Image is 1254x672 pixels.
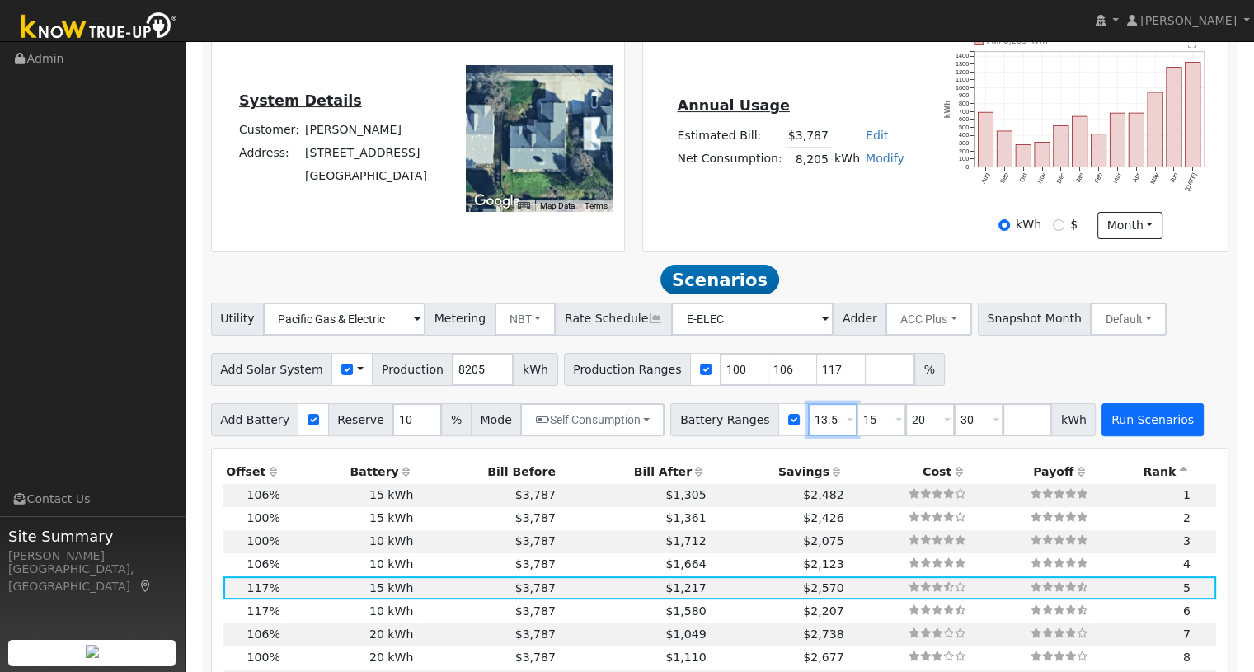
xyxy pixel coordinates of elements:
[803,534,843,547] span: $2,075
[965,163,969,171] text: 0
[1183,604,1191,618] span: 6
[247,627,280,641] span: 106%
[959,115,969,123] text: 600
[998,172,1010,185] text: Sep
[471,403,521,436] span: Mode
[1070,216,1078,233] label: $
[470,190,524,212] a: Open this area in Google Maps (opens a new window)
[283,530,416,553] td: 10 kWh
[302,142,430,165] td: [STREET_ADDRESS]
[978,112,993,167] rect: onclick=""
[959,148,969,155] text: 200
[959,92,969,99] text: 900
[1148,92,1162,167] rect: onclick=""
[665,651,706,664] span: $1,110
[1111,172,1123,185] text: Mar
[1149,172,1161,186] text: May
[956,60,969,68] text: 1300
[997,131,1012,167] rect: onclick=""
[959,155,969,162] text: 100
[665,604,706,618] span: $1,580
[1016,144,1031,167] rect: onclick=""
[223,460,284,483] th: Offset
[866,152,904,165] a: Modify
[12,9,186,46] img: Know True-Up
[803,581,843,594] span: $2,570
[1055,172,1067,185] text: Dec
[956,76,969,83] text: 1100
[8,561,176,595] div: [GEOGRAPHIC_DATA], [GEOGRAPHIC_DATA]
[1131,172,1142,184] text: Apr
[211,403,299,436] span: Add Battery
[1188,39,1197,49] text: 
[513,353,557,386] span: kWh
[8,547,176,565] div: [PERSON_NAME]
[8,525,176,547] span: Site Summary
[959,139,969,147] text: 300
[1101,403,1203,436] button: Run Scenarios
[518,200,529,212] button: Keyboard shortcuts
[283,599,416,623] td: 10 kWh
[1167,67,1181,167] rect: onclick=""
[239,92,362,109] u: System Details
[923,465,951,478] span: Cost
[247,534,280,547] span: 100%
[1092,134,1106,167] rect: onclick=""
[520,403,665,436] button: Self Consumption
[1183,627,1191,641] span: 7
[1097,212,1162,240] button: month
[283,576,416,599] td: 15 kWh
[236,119,302,142] td: Customer:
[1093,172,1104,184] text: Feb
[959,108,969,115] text: 700
[1090,303,1167,336] button: Default
[1143,465,1176,478] span: Rank
[1129,113,1144,167] rect: onclick=""
[515,581,556,594] span: $3,787
[1183,511,1191,524] span: 2
[674,148,785,172] td: Net Consumption:
[944,101,952,119] text: kWh
[1140,14,1237,27] span: [PERSON_NAME]
[1018,172,1029,183] text: Oct
[665,581,706,594] span: $1,217
[1035,143,1050,167] rect: onclick=""
[1016,216,1041,233] label: kWh
[665,557,706,571] span: $1,664
[247,604,280,618] span: 117%
[959,131,969,139] text: 400
[956,84,969,92] text: 1000
[515,488,556,501] span: $3,787
[540,200,575,212] button: Map Data
[247,488,280,501] span: 106%
[660,265,778,294] span: Scenarios
[677,97,789,114] u: Annual Usage
[914,353,944,386] span: %
[211,303,265,336] span: Utility
[1183,172,1198,192] text: [DATE]
[247,581,280,594] span: 117%
[1183,488,1191,501] span: 1
[998,219,1010,231] input: kWh
[1183,534,1191,547] span: 3
[236,142,302,165] td: Address:
[247,557,280,571] span: 106%
[1183,651,1191,664] span: 8
[670,403,779,436] span: Battery Ranges
[803,488,843,501] span: $2,482
[328,403,394,436] span: Reserve
[959,124,969,131] text: 500
[665,488,706,501] span: $1,305
[979,172,991,185] text: Aug
[956,52,969,59] text: 1400
[139,580,153,593] a: Map
[425,303,495,336] span: Metering
[515,651,556,664] span: $3,787
[785,148,831,172] td: 8,205
[803,627,843,641] span: $2,738
[564,353,691,386] span: Production Ranges
[665,627,706,641] span: $1,049
[674,124,785,148] td: Estimated Bill:
[283,623,416,646] td: 20 kWh
[441,403,471,436] span: %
